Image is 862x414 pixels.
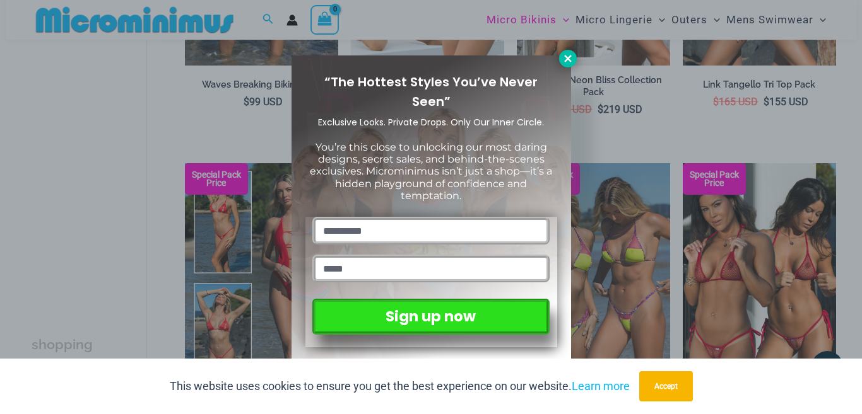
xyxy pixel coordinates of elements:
a: Learn more [572,379,630,393]
span: Exclusive Looks. Private Drops. Only Our Inner Circle. [318,116,544,129]
span: You’re this close to unlocking our most daring designs, secret sales, and behind-the-scenes exclu... [310,141,552,202]
span: “The Hottest Styles You’ve Never Seen” [324,73,538,110]
button: Accept [639,371,693,401]
button: Close [559,50,577,67]
p: This website uses cookies to ensure you get the best experience on our website. [170,377,630,396]
button: Sign up now [312,299,549,335]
